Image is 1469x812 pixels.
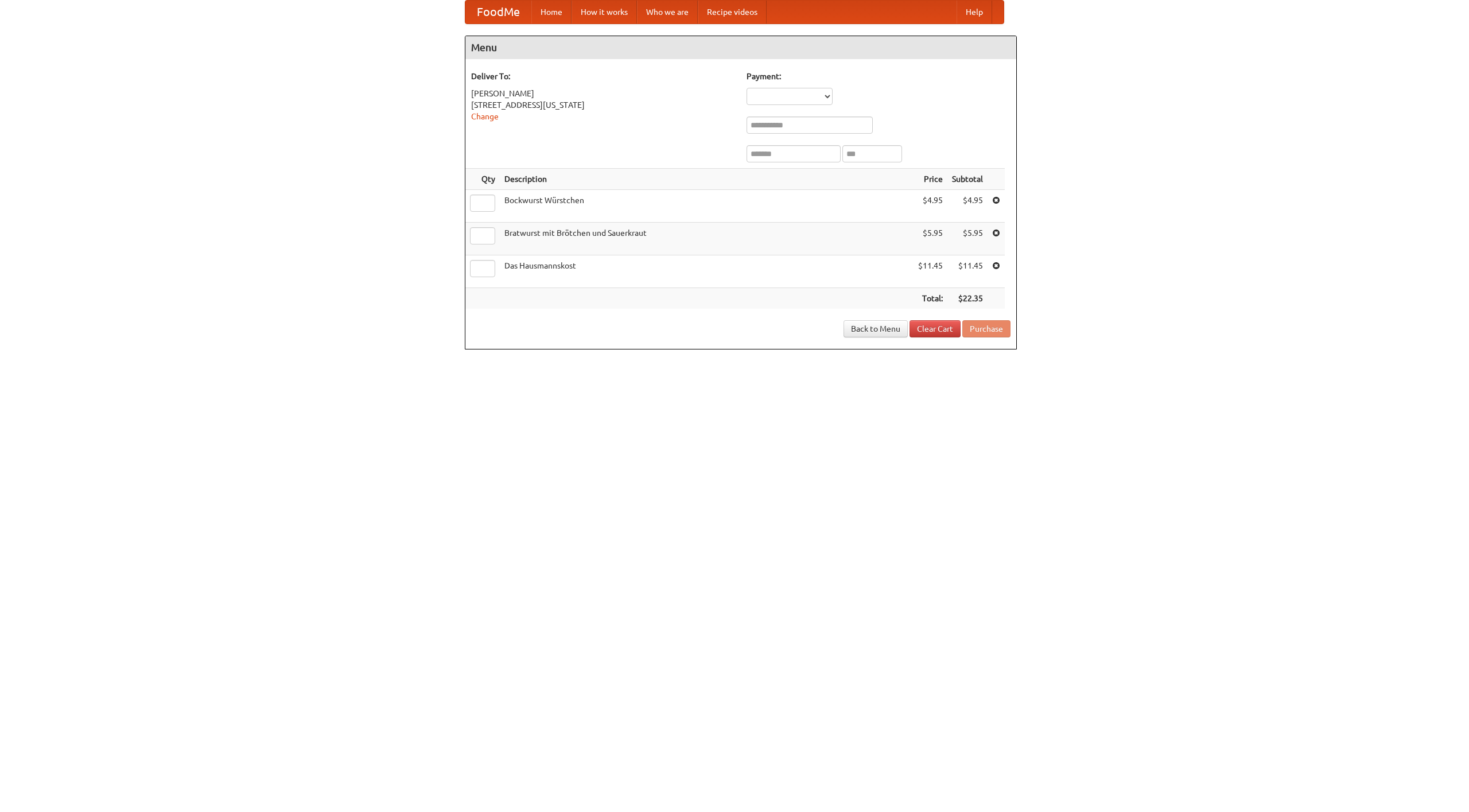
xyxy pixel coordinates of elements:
[500,255,914,288] td: Das Hausmannskost
[572,1,637,24] a: How it works
[500,223,914,255] td: Bratwurst mit Brötchen und Sauerkraut
[957,1,992,24] a: Help
[962,320,1011,337] button: Purchase
[637,1,698,24] a: Who we are
[471,71,735,82] h5: Deliver To:
[947,169,988,190] th: Subtotal
[698,1,767,24] a: Recipe videos
[947,255,988,288] td: $11.45
[914,288,947,309] th: Total:
[471,112,499,121] a: Change
[465,36,1016,59] h4: Menu
[914,223,947,255] td: $5.95
[914,255,947,288] td: $11.45
[471,88,735,99] div: [PERSON_NAME]
[947,288,988,309] th: $22.35
[500,169,914,190] th: Description
[531,1,572,24] a: Home
[947,190,988,223] td: $4.95
[844,320,908,337] a: Back to Menu
[471,99,735,111] div: [STREET_ADDRESS][US_STATE]
[465,1,531,24] a: FoodMe
[914,169,947,190] th: Price
[465,169,500,190] th: Qty
[747,71,1011,82] h5: Payment:
[910,320,961,337] a: Clear Cart
[914,190,947,223] td: $4.95
[947,223,988,255] td: $5.95
[500,190,914,223] td: Bockwurst Würstchen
